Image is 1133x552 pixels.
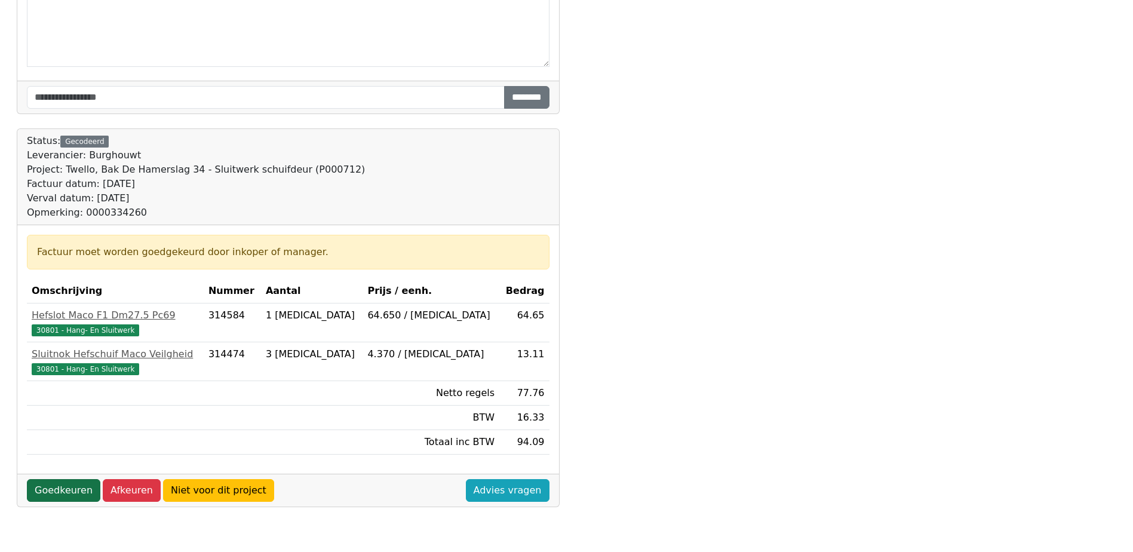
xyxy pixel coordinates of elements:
[27,134,365,220] div: Status:
[32,308,199,337] a: Hefslot Maco F1 Dm27.5 Pc6930801 - Hang- En Sluitwerk
[367,308,495,323] div: 64.650 / [MEDICAL_DATA]
[204,342,261,381] td: 314474
[499,430,549,455] td: 94.09
[32,363,139,375] span: 30801 - Hang- En Sluitwerk
[261,279,363,303] th: Aantal
[27,279,204,303] th: Omschrijving
[266,347,358,361] div: 3 [MEDICAL_DATA]
[367,347,495,361] div: 4.370 / [MEDICAL_DATA]
[363,406,499,430] td: BTW
[163,479,274,502] a: Niet voor dit project
[27,177,365,191] div: Factuur datum: [DATE]
[204,279,261,303] th: Nummer
[32,347,199,361] div: Sluitnok Hefschuif Maco Veilgheid
[32,324,139,336] span: 30801 - Hang- En Sluitwerk
[27,162,365,177] div: Project: Twello, Bak De Hamerslag 34 - Sluitwerk schuifdeur (P000712)
[204,303,261,342] td: 314584
[363,279,499,303] th: Prijs / eenh.
[27,148,365,162] div: Leverancier: Burghouwt
[499,381,549,406] td: 77.76
[499,406,549,430] td: 16.33
[60,136,109,148] div: Gecodeerd
[363,381,499,406] td: Netto regels
[37,245,539,259] div: Factuur moet worden goedgekeurd door inkoper of manager.
[499,342,549,381] td: 13.11
[27,206,365,220] div: Opmerking: 0000334260
[363,430,499,455] td: Totaal inc BTW
[466,479,549,502] a: Advies vragen
[499,279,549,303] th: Bedrag
[266,308,358,323] div: 1 [MEDICAL_DATA]
[27,479,100,502] a: Goedkeuren
[27,191,365,206] div: Verval datum: [DATE]
[32,308,199,323] div: Hefslot Maco F1 Dm27.5 Pc69
[103,479,161,502] a: Afkeuren
[32,347,199,376] a: Sluitnok Hefschuif Maco Veilgheid30801 - Hang- En Sluitwerk
[499,303,549,342] td: 64.65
